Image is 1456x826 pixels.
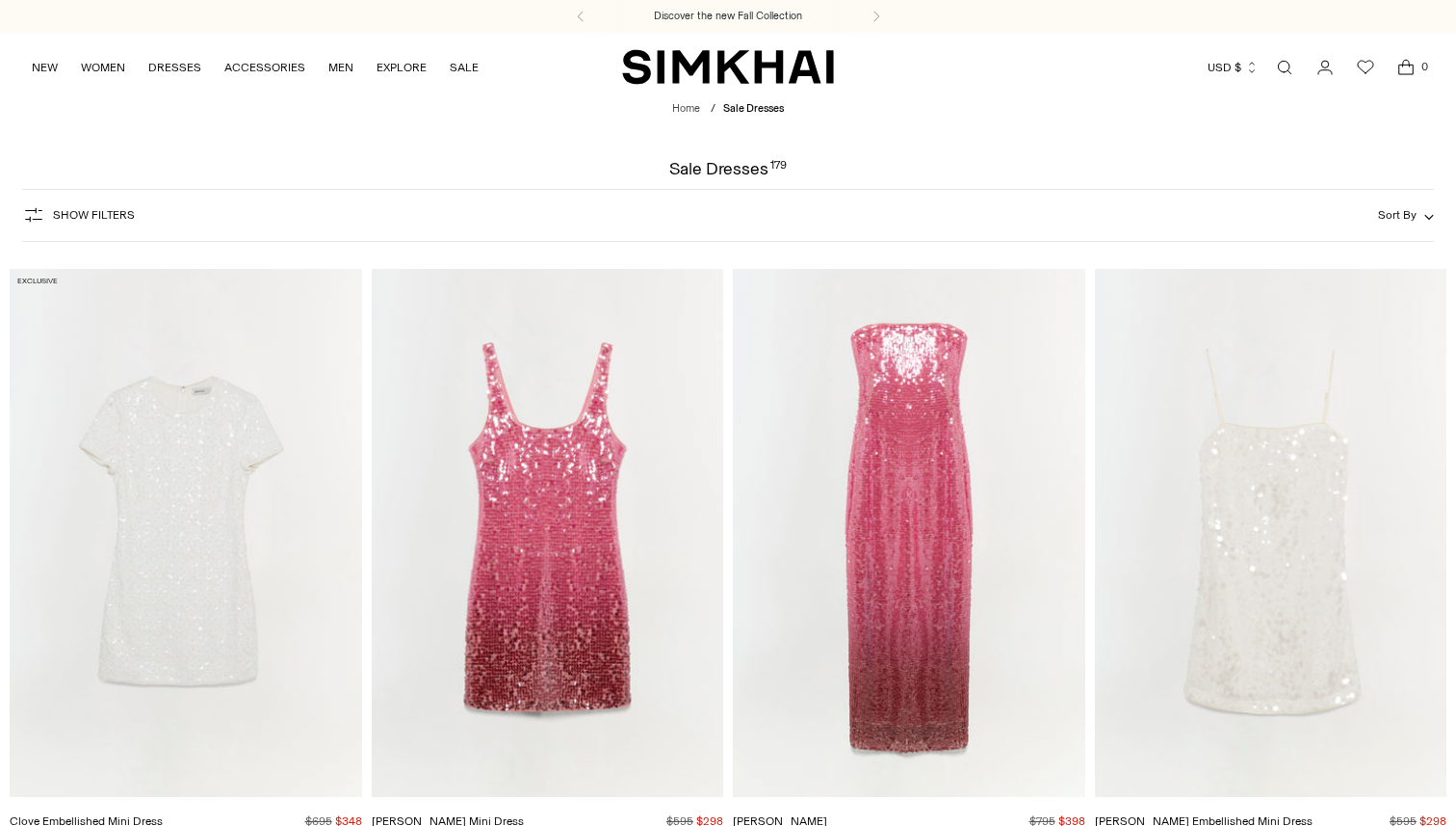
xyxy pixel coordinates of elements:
div: / [711,101,715,118]
button: Show Filters [22,200,135,230]
span: Sale Dresses [723,102,784,115]
h1: Sale Dresses [669,160,786,177]
a: Lollie Embellished Mini Dress [1095,269,1447,797]
a: ACCESSORIES [224,46,305,89]
span: 0 [1416,58,1433,75]
a: Go to the account page [1306,48,1344,87]
div: 179 [770,160,787,177]
a: Clove Embellished Mini Dress [10,269,362,797]
a: SALE [450,46,479,89]
a: SIMKHAI [622,48,834,86]
span: Show Filters [53,208,135,222]
a: Discover the new Fall Collection [654,9,802,24]
a: Open search modal [1265,48,1304,87]
a: Home [672,102,700,115]
a: NEW [32,46,58,89]
button: Sort By [1378,204,1434,226]
nav: breadcrumbs [672,101,784,118]
button: USD $ [1208,46,1259,89]
a: MEN [328,46,353,89]
a: DRESSES [148,46,201,89]
a: WOMEN [81,46,125,89]
a: Leilani Sequin Gown [733,269,1085,797]
a: Alayna Sequin Mini Dress [372,269,724,797]
a: Wishlist [1346,48,1385,87]
a: Open cart modal [1387,48,1425,87]
a: EXPLORE [377,46,427,89]
span: Sort By [1378,208,1417,222]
